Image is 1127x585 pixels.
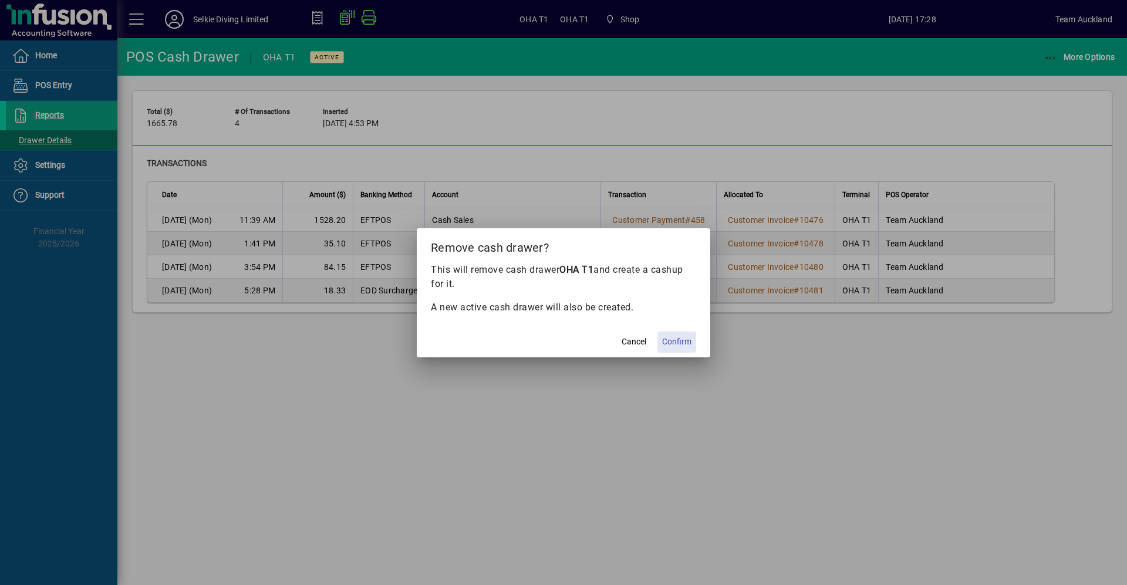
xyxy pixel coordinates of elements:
[662,336,691,348] span: Confirm
[417,228,710,262] h2: Remove cash drawer?
[657,332,696,353] button: Confirm
[615,332,653,353] button: Cancel
[559,264,593,275] b: OHA T1
[622,336,646,348] span: Cancel
[431,263,696,291] p: This will remove cash drawer and create a cashup for it.
[431,300,696,315] p: A new active cash drawer will also be created.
